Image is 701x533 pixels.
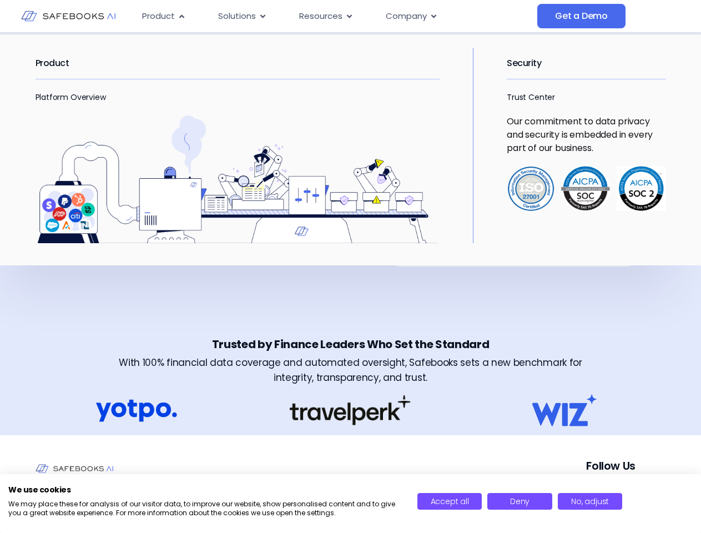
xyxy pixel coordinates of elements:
span: Resources [299,10,342,23]
button: Adjust cookie preferences [558,493,623,510]
span: Get a Demo [555,11,608,22]
a: Get a Demo [537,4,626,28]
span: No, adjust [571,496,609,507]
img: Get a Demo 5 [96,394,177,426]
h3: With 100% financial data coverage and automated oversight, Safebooks sets a new benchmark for int... [105,355,596,385]
a: Trust Center [507,92,555,103]
img: Get a Demo 7 [524,394,605,426]
h2: Product [36,48,440,79]
button: Deny all cookies [487,493,552,510]
span: Deny [510,496,529,507]
p: Follow Us [586,457,665,474]
div: Menu Toggle [133,6,537,27]
nav: Menu [133,6,537,27]
p: Our commitment to data privacy and security is embedded in every part of our business. [507,115,665,155]
h2: Security [507,48,665,79]
h2: We use cookies [8,485,401,495]
button: Accept all cookies [417,493,482,510]
span: Accept all [431,496,469,507]
span: Solutions [218,10,256,23]
img: Get a Demo 6 [290,395,411,425]
p: We may place these for analysis of our visitor data, to improve our website, show personalised co... [8,499,401,518]
span: Company [386,10,427,23]
span: Product [142,10,175,23]
a: Platform Overview [36,92,106,103]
